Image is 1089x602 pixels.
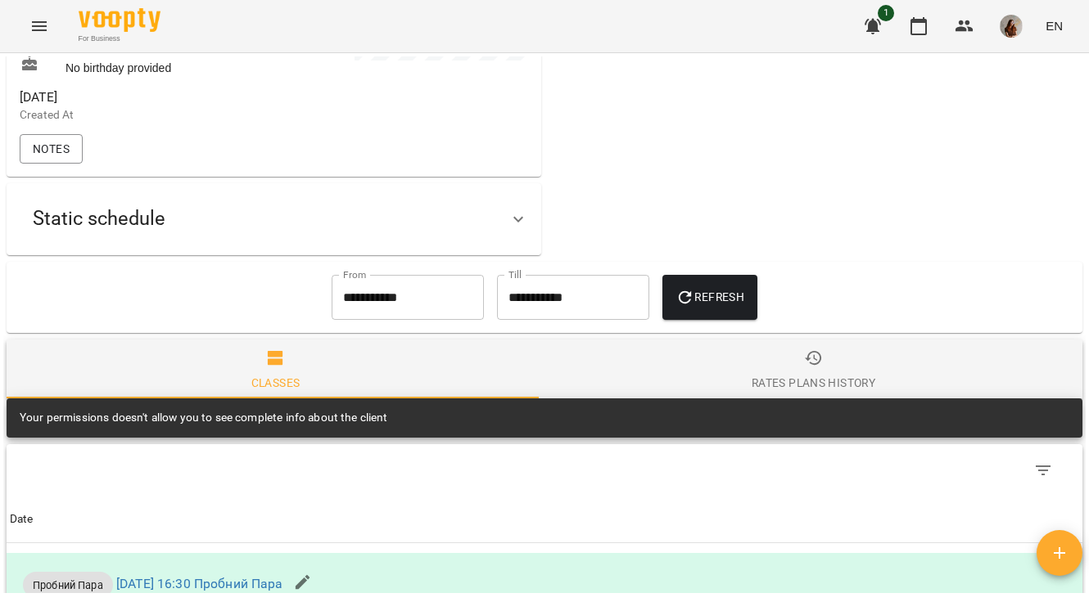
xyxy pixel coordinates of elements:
[7,444,1082,496] div: Table Toolbar
[1039,11,1069,41] button: EN
[79,34,160,44] span: For Business
[20,107,271,124] p: Created At
[23,577,113,593] span: Пробний Пара
[878,5,894,21] span: 1
[676,287,744,307] span: Refresh
[752,373,875,393] div: Rates Plans History
[33,206,165,231] span: Static schedule
[16,49,274,79] div: No birthday provided
[10,510,34,529] div: Date
[33,139,70,159] span: Notes
[662,275,757,321] button: Refresh
[7,183,541,254] div: Static schedule
[251,373,300,393] div: Classes
[1000,15,1023,38] img: 3ce433daf340da6b7c5881d4c37f3cdb.png
[10,510,34,529] div: Sort
[79,8,160,32] img: Voopty Logo
[20,403,388,433] div: Your permissions doesn't allow you to see complete info about the client
[1046,17,1063,34] span: EN
[10,510,1079,529] span: Date
[20,134,83,164] button: Notes
[116,577,283,592] a: [DATE] 16:30 Пробний Пара
[1023,451,1063,490] button: Filter
[20,7,59,46] button: Menu
[20,88,271,107] span: [DATE]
